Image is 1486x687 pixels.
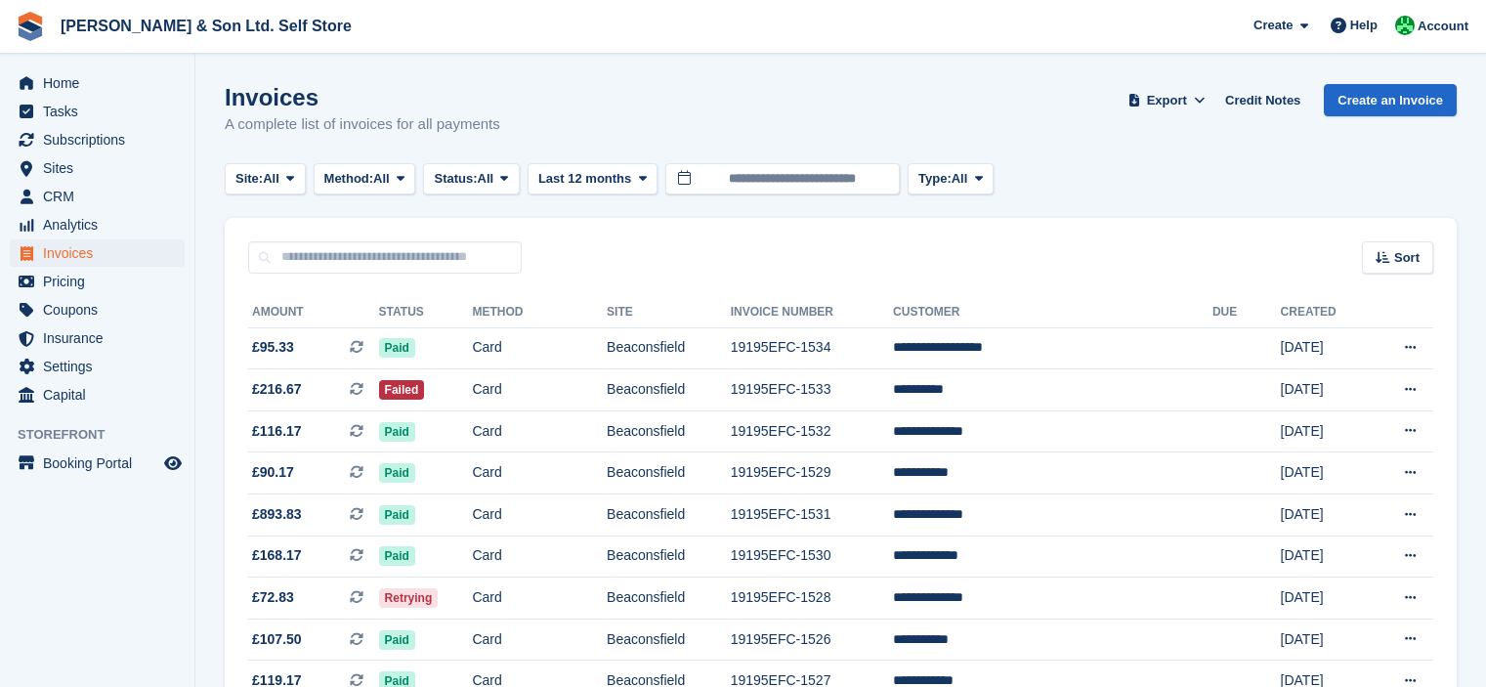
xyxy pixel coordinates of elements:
span: Site: [235,169,263,189]
td: [DATE] [1281,494,1369,537]
span: Paid [379,463,415,483]
td: [DATE] [1281,369,1369,411]
span: Sites [43,154,160,182]
span: Method: [324,169,374,189]
td: 19195EFC-1533 [731,369,893,411]
td: Card [472,369,607,411]
td: Card [472,327,607,369]
span: All [952,169,968,189]
span: Export [1147,91,1187,110]
th: Amount [248,297,379,328]
td: 19195EFC-1530 [731,536,893,578]
span: Settings [43,353,160,380]
td: [DATE] [1281,410,1369,452]
th: Method [472,297,607,328]
td: Card [472,494,607,537]
span: Status: [434,169,477,189]
span: Last 12 months [538,169,631,189]
h1: Invoices [225,84,500,110]
span: Home [43,69,160,97]
td: Beaconsfield [607,536,731,578]
a: menu [10,268,185,295]
a: menu [10,69,185,97]
a: menu [10,239,185,267]
button: Export [1124,84,1210,116]
a: menu [10,353,185,380]
span: Subscriptions [43,126,160,153]
td: [DATE] [1281,452,1369,494]
span: Create [1253,16,1293,35]
span: £72.83 [252,587,294,608]
span: Pricing [43,268,160,295]
td: Beaconsfield [607,452,731,494]
td: Beaconsfield [607,619,731,661]
a: menu [10,126,185,153]
span: £116.17 [252,421,302,442]
span: Coupons [43,296,160,323]
span: Capital [43,381,160,408]
th: Due [1212,297,1281,328]
a: menu [10,154,185,182]
span: £893.83 [252,504,302,525]
td: 19195EFC-1529 [731,452,893,494]
th: Status [379,297,473,328]
td: Card [472,410,607,452]
span: CRM [43,183,160,210]
td: 19195EFC-1526 [731,619,893,661]
th: Created [1281,297,1369,328]
span: All [373,169,390,189]
button: Status: All [423,163,519,195]
a: [PERSON_NAME] & Son Ltd. Self Store [53,10,360,42]
span: Invoices [43,239,160,267]
td: 19195EFC-1528 [731,578,893,620]
a: menu [10,98,185,125]
td: 19195EFC-1532 [731,410,893,452]
a: Create an Invoice [1324,84,1457,116]
span: £168.17 [252,545,302,566]
span: Paid [379,338,415,358]
td: Beaconsfield [607,369,731,411]
td: [DATE] [1281,327,1369,369]
span: £95.33 [252,337,294,358]
p: A complete list of invoices for all payments [225,113,500,136]
td: Beaconsfield [607,578,731,620]
span: All [478,169,494,189]
span: Help [1350,16,1378,35]
span: £216.67 [252,379,302,400]
span: Insurance [43,324,160,352]
th: Invoice Number [731,297,893,328]
span: All [263,169,279,189]
a: menu [10,183,185,210]
td: Beaconsfield [607,410,731,452]
button: Last 12 months [528,163,658,195]
a: menu [10,211,185,238]
td: 19195EFC-1531 [731,494,893,537]
td: Beaconsfield [607,494,731,537]
span: Failed [379,380,425,400]
a: menu [10,381,185,408]
span: Account [1418,17,1468,36]
span: Tasks [43,98,160,125]
a: Preview store [161,451,185,475]
span: Retrying [379,588,439,608]
td: Card [472,578,607,620]
th: Customer [893,297,1212,328]
td: [DATE] [1281,536,1369,578]
td: Card [472,536,607,578]
img: stora-icon-8386f47178a22dfd0bd8f6a31ec36ba5ce8667c1dd55bd0f319d3a0aa187defe.svg [16,12,45,41]
span: Paid [379,630,415,650]
td: Card [472,619,607,661]
span: Sort [1394,248,1420,268]
td: Beaconsfield [607,327,731,369]
span: Type: [918,169,952,189]
a: Credit Notes [1217,84,1308,116]
span: Booking Portal [43,450,160,477]
td: Card [472,452,607,494]
span: £107.50 [252,629,302,650]
td: 19195EFC-1534 [731,327,893,369]
span: Analytics [43,211,160,238]
span: Paid [379,422,415,442]
button: Site: All [225,163,306,195]
a: menu [10,296,185,323]
th: Site [607,297,731,328]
